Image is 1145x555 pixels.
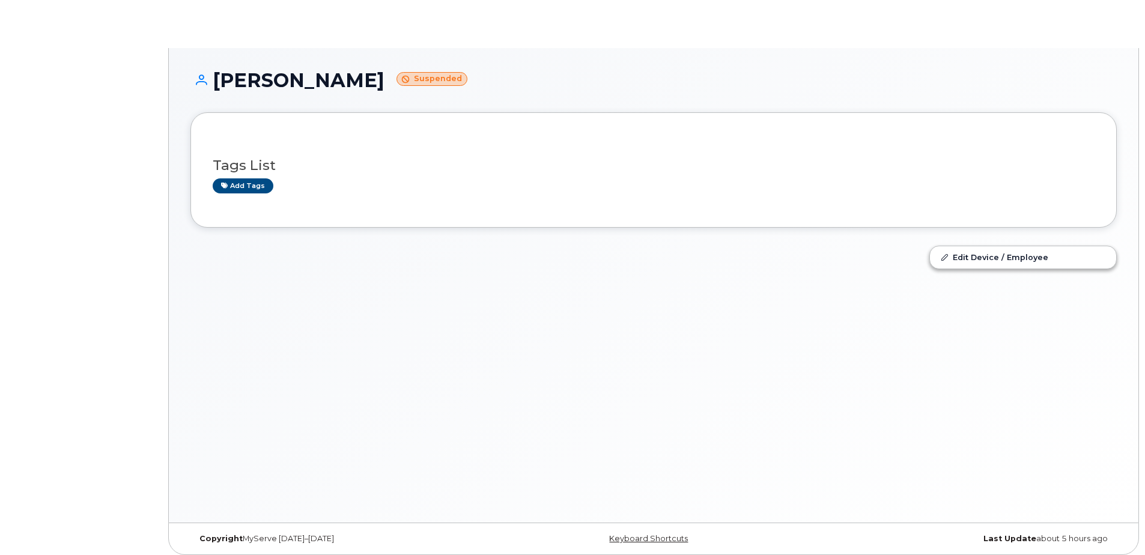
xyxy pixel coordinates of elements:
a: Edit Device / Employee [930,246,1116,268]
a: Add tags [213,178,273,193]
h1: [PERSON_NAME] [190,70,1117,91]
a: Keyboard Shortcuts [609,534,688,543]
strong: Copyright [199,534,243,543]
div: about 5 hours ago [808,534,1117,544]
strong: Last Update [983,534,1036,543]
h3: Tags List [213,158,1095,173]
div: MyServe [DATE]–[DATE] [190,534,499,544]
small: Suspended [396,72,467,86]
